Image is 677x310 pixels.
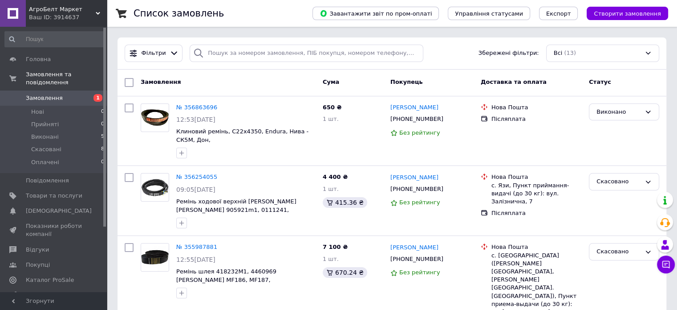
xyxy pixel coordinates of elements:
[491,173,582,181] div: Нова Пошта
[134,8,224,19] h1: Список замовлень
[26,94,63,102] span: Замовлення
[26,207,92,215] span: [DEMOGRAPHIC_DATA]
[390,79,423,85] span: Покупець
[176,268,292,291] a: Ремінь шлея 418232M1, 4460969 [PERSON_NAME] MF186, MF187, MF206,MF240,0139325. 95x5x3382mm
[323,256,339,262] span: 1 шт.
[26,222,82,238] span: Показники роботи компанії
[399,269,440,276] span: Без рейтингу
[101,120,104,128] span: 0
[596,247,641,256] div: Скасовано
[101,133,104,141] span: 5
[323,267,367,278] div: 670.24 ₴
[176,104,217,111] a: № 356863696
[312,7,439,20] button: Завантажити звіт по пром-оплаті
[491,115,582,123] div: Післяплата
[141,109,169,126] img: Фото товару
[176,116,215,123] span: 12:53[DATE]
[478,49,539,58] span: Збережені фільтри:
[448,7,530,20] button: Управління статусами
[176,128,308,143] a: Клиновий ремінь, C22x4350, Endura, Нива - СК5М, Дон,
[176,186,215,193] span: 09:05[DATE]
[323,104,342,111] span: 650 ₴
[564,50,576,56] span: (13)
[390,244,438,252] a: [PERSON_NAME]
[323,244,348,250] span: 7 100 ₴
[481,79,547,85] span: Доставка та оплата
[31,158,59,166] span: Оплачені
[587,7,668,20] button: Створити замовлення
[389,183,445,195] div: [PHONE_NUMBER]
[596,177,641,186] div: Скасовано
[176,256,215,263] span: 12:55[DATE]
[390,103,438,112] a: [PERSON_NAME]
[93,94,102,102] span: 1
[142,49,166,58] span: Фільтри
[31,145,61,153] span: Скасовані
[26,291,57,299] span: Аналітика
[657,256,675,273] button: Чат з покупцем
[323,197,367,208] div: 415.36 ₴
[29,13,107,21] div: Ваш ID: 3914637
[141,173,169,202] a: Фото товару
[323,174,348,180] span: 4 400 ₴
[26,70,107,87] span: Замовлення та повідомлення
[323,116,339,122] span: 1 шт.
[176,244,217,250] a: № 355987881
[389,113,445,125] div: [PHONE_NUMBER]
[320,9,432,17] span: Завантажити звіт по пром-оплаті
[491,182,582,206] div: с. Язи, Пункт приймання-видачі (до 30 кг): вул. Залізнична, 7
[31,133,59,141] span: Виконані
[176,198,302,230] a: Ремінь ходової верхній [PERSON_NAME] [PERSON_NAME] 905921m1, 0111241, 905921M1, 401109, 401109M1,...
[141,177,169,199] img: Фото товару
[399,129,440,136] span: Без рейтингу
[101,145,104,153] span: 8
[455,10,523,17] span: Управління статусами
[31,108,44,116] span: Нові
[491,243,582,251] div: Нова Пошта
[176,174,217,180] a: № 356254055
[141,79,181,85] span: Замовлення
[589,79,611,85] span: Статус
[323,186,339,192] span: 1 шт.
[29,5,96,13] span: АгроБелт Маркет
[594,10,661,17] span: Створити замовлення
[26,55,51,63] span: Головна
[554,49,563,58] span: Всі
[389,253,445,265] div: [PHONE_NUMBER]
[26,246,49,254] span: Відгуки
[491,209,582,217] div: Післяплата
[101,108,104,116] span: 0
[4,31,105,47] input: Пошук
[578,10,668,17] a: Створити замовлення
[26,177,69,185] span: Повідомлення
[546,10,571,17] span: Експорт
[323,79,339,85] span: Cума
[101,158,104,166] span: 0
[390,174,438,182] a: [PERSON_NAME]
[491,103,582,112] div: Нова Пошта
[26,261,50,269] span: Покупці
[190,45,423,62] input: Пошук за номером замовлення, ПІБ покупця, номером телефону, Email, номером накладної
[31,120,59,128] span: Прийняті
[141,103,169,132] a: Фото товару
[596,107,641,117] div: Виконано
[141,244,169,271] img: Фото товару
[399,199,440,206] span: Без рейтингу
[539,7,578,20] button: Експорт
[26,276,74,284] span: Каталог ProSale
[26,192,82,200] span: Товари та послуги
